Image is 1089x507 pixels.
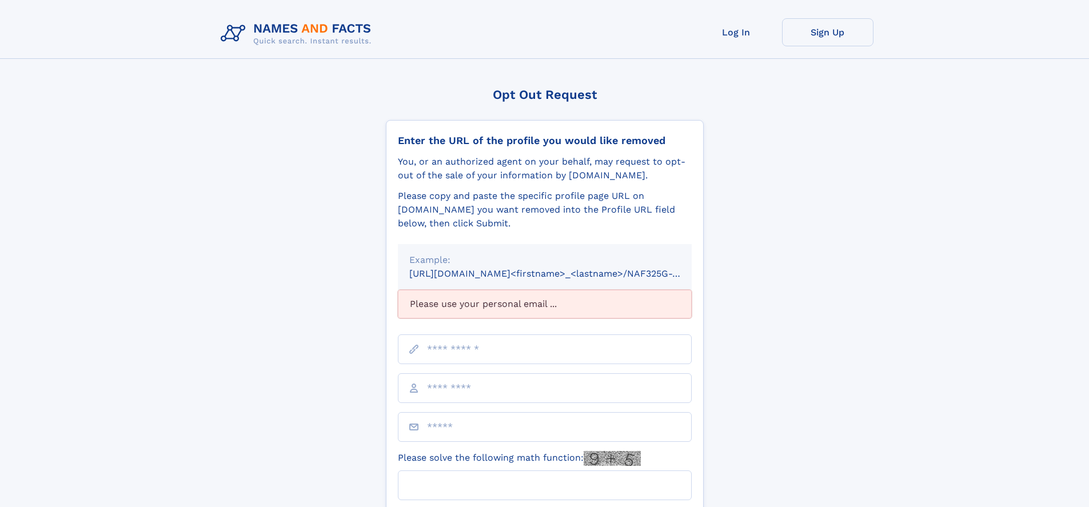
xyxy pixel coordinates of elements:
a: Log In [691,18,782,46]
div: Example: [409,253,680,267]
div: You, or an authorized agent on your behalf, may request to opt-out of the sale of your informatio... [398,155,692,182]
small: [URL][DOMAIN_NAME]<firstname>_<lastname>/NAF325G-xxxxxxxx [409,268,713,279]
div: Please copy and paste the specific profile page URL on [DOMAIN_NAME] you want removed into the Pr... [398,189,692,230]
label: Please solve the following math function: [398,451,641,466]
a: Sign Up [782,18,873,46]
div: Please use your personal email ... [398,290,692,318]
img: Logo Names and Facts [216,18,381,49]
div: Enter the URL of the profile you would like removed [398,134,692,147]
div: Opt Out Request [386,87,704,102]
